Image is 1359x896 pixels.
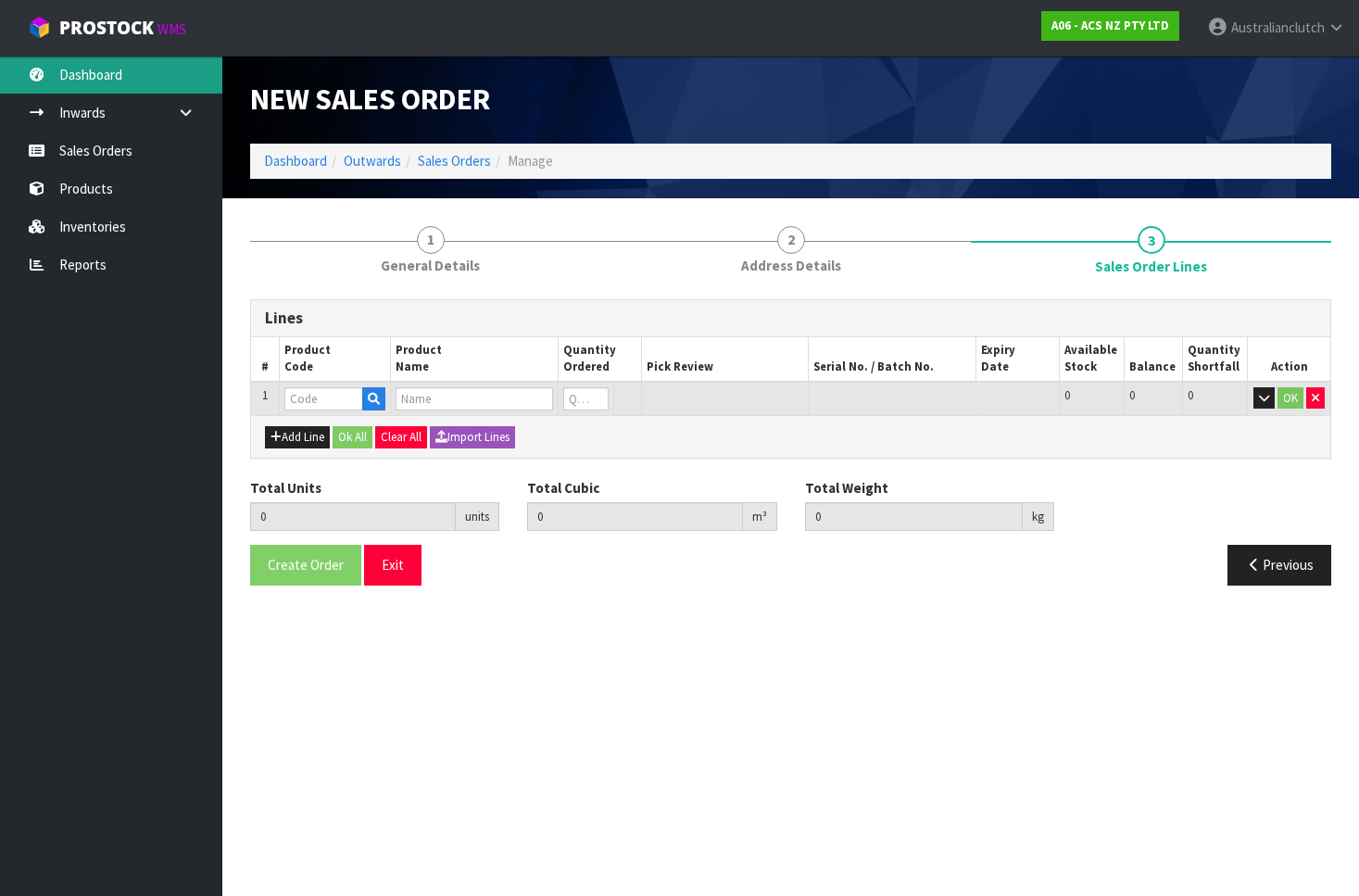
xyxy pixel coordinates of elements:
[28,16,51,39] img: cube-alt.png
[430,426,515,448] button: Import Lines
[333,426,372,448] button: Ok All
[381,256,480,275] span: General Details
[279,337,390,382] th: Product Code
[1125,337,1183,382] th: Balance
[527,478,599,498] label: Total Cubic
[1023,502,1054,532] div: kg
[1183,337,1248,382] th: Quantity Shortfall
[809,337,976,382] th: Serial No. / Batch No.
[1188,387,1193,403] span: 0
[1231,19,1325,36] span: Australianclutch
[344,152,401,170] a: Outwards
[250,81,490,118] span: New Sales Order
[1051,18,1169,33] strong: A06 - ACS NZ PTY LTD
[157,20,186,38] small: WMS
[262,387,268,403] span: 1
[250,545,361,585] button: Create Order
[1227,545,1331,585] button: Previous
[563,387,609,410] input: Qty Ordered
[456,502,499,532] div: units
[1060,337,1125,382] th: Available Stock
[743,502,777,532] div: m³
[417,226,445,254] span: 1
[59,16,154,40] span: ProStock
[1064,387,1070,403] span: 0
[390,337,558,382] th: Product Name
[1138,226,1165,254] span: 3
[268,556,344,574] span: Create Order
[375,426,427,448] button: Clear All
[975,337,1059,382] th: Expiry Date
[264,152,327,170] a: Dashboard
[1277,387,1303,410] button: OK
[265,426,330,448] button: Add Line
[1129,387,1135,403] span: 0
[284,387,363,410] input: Code
[1248,337,1330,382] th: Action
[265,309,1316,327] h3: Lines
[250,478,321,498] label: Total Units
[805,478,888,498] label: Total Weight
[558,337,641,382] th: Quantity Ordered
[250,285,1331,599] span: Sales Order Lines
[1095,257,1207,276] span: Sales Order Lines
[805,502,1023,531] input: Total Weight
[251,337,279,382] th: #
[527,502,742,531] input: Total Cubic
[396,387,553,410] input: Name
[250,502,456,531] input: Total Units
[508,152,553,170] span: Manage
[418,152,491,170] a: Sales Orders
[777,226,805,254] span: 2
[364,545,422,585] button: Exit
[641,337,809,382] th: Pick Review
[741,256,841,275] span: Address Details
